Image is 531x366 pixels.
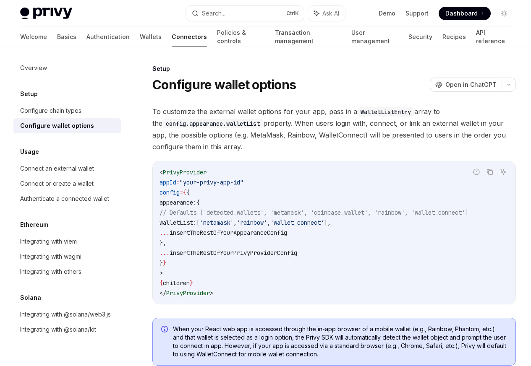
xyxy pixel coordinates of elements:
span: { [183,189,186,196]
a: Authenticate a connected wallet [13,191,121,206]
span: ], [324,219,331,226]
span: { [196,199,200,206]
span: Ctrl K [286,10,299,17]
code: config.appearance.walletList [162,119,263,128]
button: Ask AI [498,166,509,177]
span: appearance: [160,199,196,206]
span: "your-privy-app-id" [180,179,243,186]
div: Integrating with @solana/web3.js [20,309,111,319]
a: Connect an external wallet [13,161,121,176]
span: appId [160,179,176,186]
span: ... [160,229,170,236]
button: Open in ChatGPT [430,78,502,92]
a: Integrating with viem [13,234,121,249]
button: Search...CtrlK [186,6,304,21]
div: Overview [20,63,47,73]
span: To customize the external wallet options for your app, pass in a array to the property. When user... [152,106,516,153]
h5: Usage [20,147,39,157]
div: Integrating with viem [20,236,77,247]
span: } [163,259,166,267]
span: [ [196,219,200,226]
span: { [160,279,163,287]
a: Dashboard [439,7,491,20]
span: = [180,189,183,196]
span: // Defaults ['detected_wallets', 'metamask', 'coinbase_wallet', 'rainbow', 'wallet_connect'] [160,209,468,216]
a: Transaction management [275,27,341,47]
code: WalletListEntry [357,107,414,117]
span: PrivyProvider [163,169,207,176]
h5: Setup [20,89,38,99]
a: Connectors [172,27,207,47]
span: insertTheRestOfYourAppearanceConfig [170,229,287,236]
span: walletList: [160,219,196,226]
span: 'wallet_connect' [270,219,324,226]
button: Toggle dark mode [497,7,511,20]
h5: Ethereum [20,220,48,230]
span: Dashboard [445,9,478,18]
a: API reference [476,27,511,47]
span: }, [160,239,166,247]
a: Configure wallet options [13,118,121,133]
button: Copy the contents from the code block [484,166,495,177]
a: Integrating with ethers [13,264,121,279]
h1: Configure wallet options [152,77,296,92]
a: Integrating with wagmi [13,249,121,264]
div: Configure wallet options [20,121,94,131]
div: Setup [152,65,516,73]
a: Demo [379,9,395,18]
span: 'rainbow' [237,219,267,226]
span: } [160,259,163,267]
a: Policies & controls [217,27,265,47]
a: Integrating with @solana/web3.js [13,307,121,322]
div: Authenticate a connected wallet [20,194,109,204]
a: Configure chain types [13,103,121,118]
svg: Info [161,326,170,334]
div: Integrating with wagmi [20,252,81,262]
a: User management [351,27,398,47]
span: 'metamask' [200,219,233,226]
span: , [233,219,237,226]
a: Integrating with @solana/kit [13,322,121,337]
button: Report incorrect code [471,166,482,177]
span: PrivyProvider [166,289,210,297]
span: config [160,189,180,196]
div: Connect an external wallet [20,164,94,174]
span: { [186,189,190,196]
span: ... [160,249,170,257]
span: < [160,169,163,176]
a: Wallets [140,27,162,47]
span: When your React web app is accessed through the in-app browser of a mobile wallet (e.g., Rainbow,... [173,325,507,358]
h5: Solana [20,293,41,303]
span: = [176,179,180,186]
span: } [190,279,193,287]
span: > [210,289,213,297]
button: Ask AI [308,6,345,21]
a: Overview [13,60,121,75]
a: Support [405,9,429,18]
a: Welcome [20,27,47,47]
a: Recipes [442,27,466,47]
span: Ask AI [322,9,339,18]
span: > [160,269,163,277]
div: Integrating with @solana/kit [20,324,96,335]
img: light logo [20,8,72,19]
span: </ [160,289,166,297]
div: Integrating with ethers [20,267,81,277]
span: Open in ChatGPT [445,80,497,89]
div: Search... [202,8,225,18]
a: Connect or create a wallet [13,176,121,191]
a: Authentication [86,27,130,47]
a: Security [408,27,432,47]
a: Basics [57,27,76,47]
span: insertTheRestOfYourPrivyProviderConfig [170,249,297,257]
span: , [267,219,270,226]
div: Connect or create a wallet [20,179,94,189]
span: children [163,279,190,287]
div: Configure chain types [20,106,81,116]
